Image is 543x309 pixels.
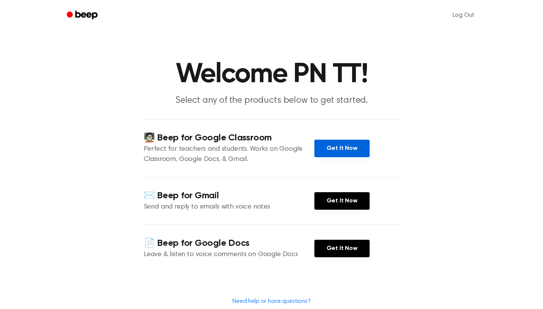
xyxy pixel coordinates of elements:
p: Select any of the products below to get started. [125,94,418,107]
a: Log Out [445,6,482,24]
h4: ✉️ Beep for Gmail [144,190,314,202]
h1: Welcome PN TT! [77,61,467,88]
a: Get It Now [314,140,370,157]
a: Get It Now [314,240,370,257]
p: Perfect for teachers and students. Works on Google Classroom, Google Docs, & Gmail. [144,144,314,165]
h4: 🧑🏻‍🏫 Beep for Google Classroom [144,132,314,144]
a: Beep [61,8,104,23]
p: Leave & listen to voice comments on Google Docs [144,250,314,260]
h4: 📄 Beep for Google Docs [144,237,314,250]
a: Need help or have questions? [232,298,311,304]
p: Send and reply to emails with voice notes [144,202,314,212]
a: Get It Now [314,192,370,210]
